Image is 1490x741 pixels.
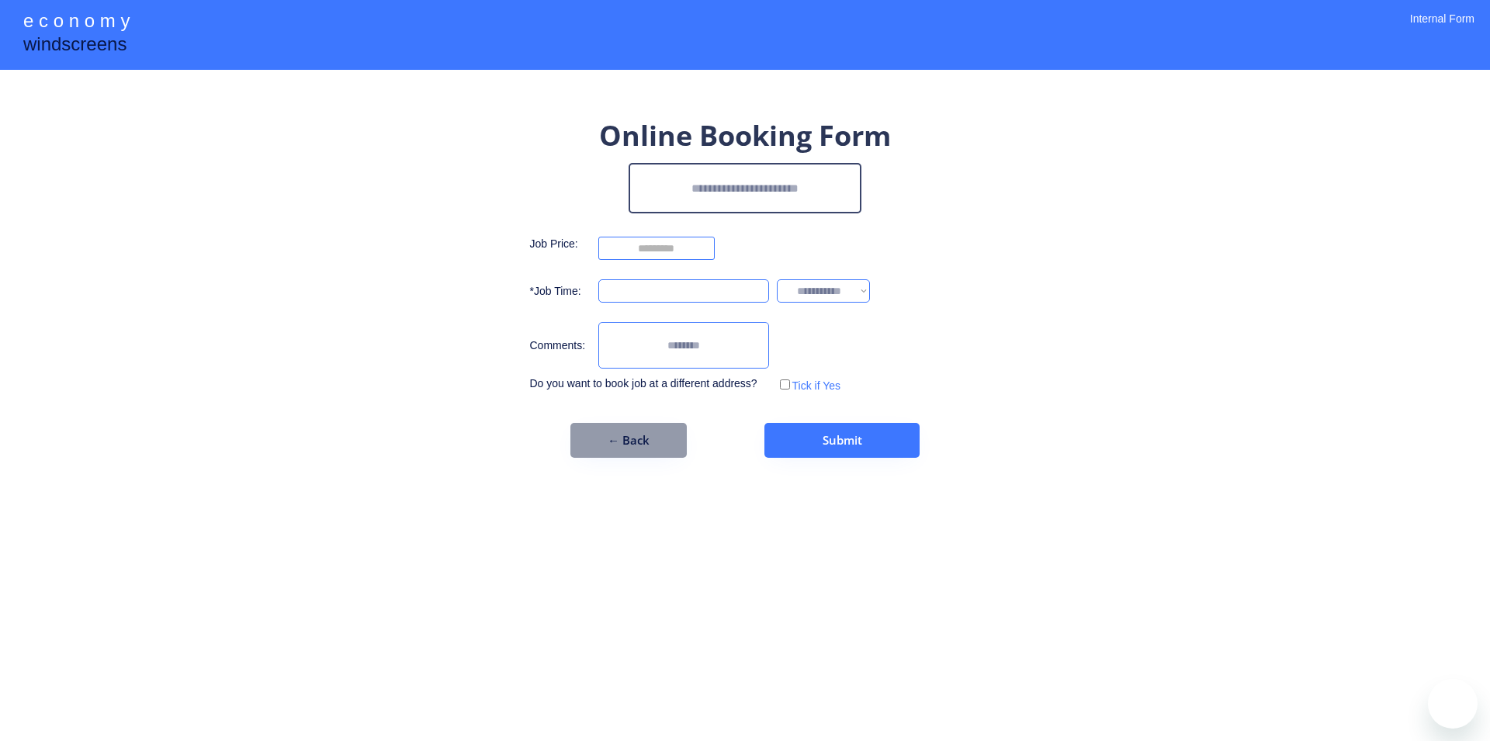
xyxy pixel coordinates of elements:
[530,376,769,392] div: Do you want to book job at a different address?
[1428,679,1478,729] iframe: Button to launch messaging window
[530,237,591,252] div: Job Price:
[530,338,591,354] div: Comments:
[792,379,841,392] label: Tick if Yes
[764,423,920,458] button: Submit
[530,284,591,300] div: *Job Time:
[1410,12,1474,47] div: Internal Form
[23,8,130,37] div: e c o n o m y
[23,31,126,61] div: windscreens
[599,116,891,155] div: Online Booking Form
[570,423,687,458] button: ← Back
